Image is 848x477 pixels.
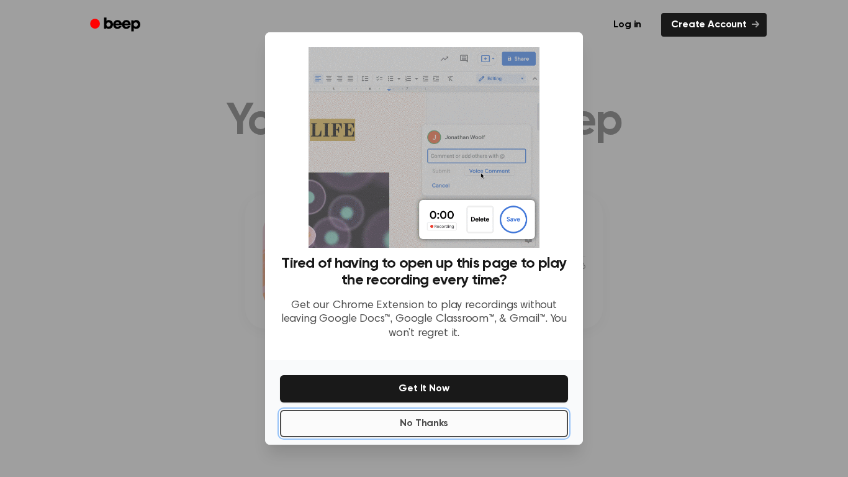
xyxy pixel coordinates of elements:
p: Get our Chrome Extension to play recordings without leaving Google Docs™, Google Classroom™, & Gm... [280,299,568,341]
h3: Tired of having to open up this page to play the recording every time? [280,255,568,289]
a: Create Account [661,13,767,37]
a: Log in [601,11,654,39]
img: Beep extension in action [309,47,539,248]
a: Beep [81,13,151,37]
button: Get It Now [280,375,568,402]
button: No Thanks [280,410,568,437]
